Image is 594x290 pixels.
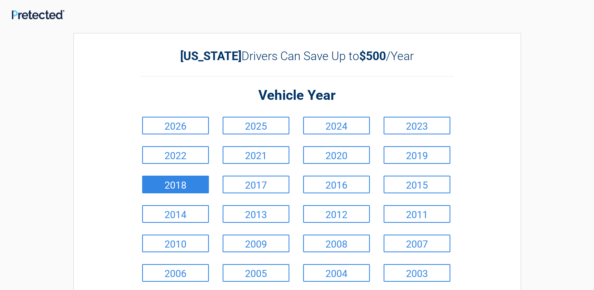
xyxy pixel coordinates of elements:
[142,146,209,164] a: 2022
[303,235,370,252] a: 2008
[384,176,450,193] a: 2015
[303,117,370,134] a: 2024
[303,146,370,164] a: 2020
[384,264,450,282] a: 2003
[384,235,450,252] a: 2007
[384,146,450,164] a: 2019
[223,146,289,164] a: 2021
[140,49,454,63] h2: Drivers Can Save Up to /Year
[12,10,64,19] img: Main Logo
[142,235,209,252] a: 2010
[142,176,209,193] a: 2018
[142,264,209,282] a: 2006
[142,117,209,134] a: 2026
[303,205,370,223] a: 2012
[303,176,370,193] a: 2016
[223,205,289,223] a: 2013
[384,205,450,223] a: 2011
[223,235,289,252] a: 2009
[223,176,289,193] a: 2017
[180,49,241,63] b: [US_STATE]
[303,264,370,282] a: 2004
[140,86,454,105] h2: Vehicle Year
[142,205,209,223] a: 2014
[384,117,450,134] a: 2023
[223,264,289,282] a: 2005
[359,49,386,63] b: $500
[223,117,289,134] a: 2025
